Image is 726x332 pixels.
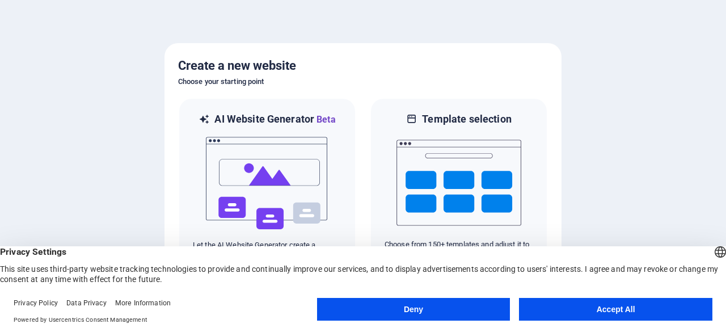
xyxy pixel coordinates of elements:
p: Let the AI Website Generator create a website based on your input. [193,240,341,260]
h6: Choose your starting point [178,75,548,89]
div: AI Website GeneratorBetaaiLet the AI Website Generator create a website based on your input. [178,98,356,275]
h6: Template selection [422,112,511,126]
div: Template selectionChoose from 150+ templates and adjust it to you needs. [370,98,548,275]
h5: Create a new website [178,57,548,75]
h6: AI Website Generator [214,112,335,127]
span: Beta [314,114,336,125]
p: Choose from 150+ templates and adjust it to you needs. [385,239,533,260]
img: ai [205,127,330,240]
